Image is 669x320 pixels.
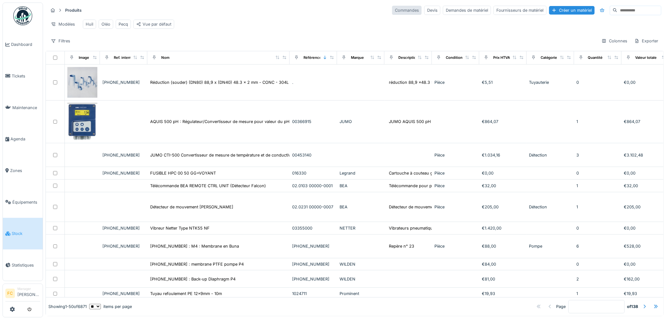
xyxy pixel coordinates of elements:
div: Détecteur de mouvement Falcon pour porte O8/O9 ... [389,204,492,210]
div: Pièce [434,204,477,210]
div: [PHONE_NUMBER] [102,225,145,231]
div: Cartouche à couteau gG 50A A voyant taille 00 5... [389,170,487,176]
div: Fournisseurs de matériel [494,6,547,15]
li: FC [5,289,15,298]
div: Description [398,55,418,60]
div: JUMO [340,119,382,125]
div: 1 [577,183,619,189]
div: 6 [577,243,619,249]
div: Legrand [340,170,382,176]
div: Repère n° 23 [389,243,414,249]
div: 02.0231 00000-0007 [292,204,334,210]
div: JUMO AQUIS 500 pH Régulateur/Convertisseur de ... [389,119,492,125]
div: Exporter [632,36,661,46]
div: Conditionnement [446,55,476,60]
div: Télécommande BEA REMOTE CTRL UNIT (Détecteur Falcon) [150,183,266,189]
a: Zones [3,155,43,187]
div: €1.420,00 [482,225,524,231]
div: Showing 1 - 50 of 6871 [48,304,87,310]
div: Valeur totale [635,55,657,60]
div: Modèles [48,20,78,29]
div: Quantité [588,55,603,60]
div: [PHONE_NUMBER] [102,243,145,249]
li: [PERSON_NAME] [17,286,40,300]
div: Référence constructeur [304,55,345,60]
strong: Produits [63,7,84,13]
div: Manager [17,286,40,291]
img: AQUIS 500 pH : Régulateur/Convertisseur de mesure pour valeur du pH, potentiel redox, concentrati... [67,103,97,141]
div: Marque [351,55,364,60]
div: Pièce [434,152,477,158]
div: €3.102,48 [624,152,666,158]
div: [PHONE_NUMBER] [292,276,334,282]
div: Huil [86,21,93,27]
div: €205,00 [624,204,666,210]
div: Demandes de matériel [443,6,491,15]
span: Statistiques [12,262,40,268]
a: Statistiques [3,249,43,281]
div: Colonnes [599,36,630,46]
div: BEA [340,183,382,189]
div: 03355000 [292,225,334,231]
a: FC Manager[PERSON_NAME] [5,286,40,302]
div: €19,93 [482,291,524,297]
div: . [292,79,334,85]
div: €0,00 [624,225,666,231]
div: Détection [529,204,572,210]
div: items per page [89,304,132,310]
div: €0,00 [624,261,666,267]
div: 3 [577,152,619,158]
div: Télécommande pour paramétrer le détecteur de mo... [389,183,491,189]
div: €32,00 [624,183,666,189]
div: WILDEN [340,261,382,267]
div: Page [556,304,566,310]
div: Commandes [392,6,422,15]
div: [PHONE_NUMBER] : Back-up Diaphragm P4 [150,276,236,282]
div: Pièce [434,170,477,176]
span: Stock [12,231,40,237]
a: Tickets [3,60,43,92]
img: Badge_color-CXgf-gQk.svg [13,6,32,25]
div: [PHONE_NUMBER] [102,79,145,85]
div: Créer un matériel [549,6,595,15]
div: €81,00 [482,276,524,282]
div: 1 [577,119,619,125]
div: Vibrateurs pneumatiques à piston [389,225,454,231]
div: Pièce [434,79,477,85]
div: Détecteur de mouvement [PERSON_NAME] [150,204,233,210]
div: Catégorie [541,55,557,60]
div: 0 [577,261,619,267]
div: [PHONE_NUMBER] [102,152,145,158]
div: €88,00 [482,243,524,249]
div: Nom [161,55,169,60]
div: Tuyau refoulement PE 12x9mm - 10m [150,291,222,297]
span: Dashboard [11,41,40,47]
div: 0 [577,170,619,176]
a: Maintenance [3,92,43,123]
div: 0 [577,225,619,231]
div: Ref. interne [114,55,134,60]
div: €528,00 [624,243,666,249]
div: 00366915 [292,119,334,125]
div: €0,00 [482,170,524,176]
div: JUMO CTI-500 Convertisseur de mesure de température et de conductivité/concentration inductif [150,152,339,158]
span: Maintenance [12,105,40,111]
div: 02.0103 00000-0001 [292,183,334,189]
span: Zones [10,168,40,174]
div: Pecq [119,21,128,27]
div: FUSIBLE HPC 00 50 GG+VOYANT [150,170,216,176]
div: [PHONE_NUMBER] [292,261,334,267]
span: Agenda [10,136,40,142]
div: €5,51 [482,79,524,85]
div: €0,00 [624,79,666,85]
div: Pièce [434,243,477,249]
div: 00453140 [292,152,334,158]
div: Vibreur Netter Type NTK55 NF [150,225,210,231]
a: Équipements [3,186,43,218]
div: Réduction (souder) (DN80) 88,9 x (DN40) 48.3 x 2 mm - CONC - 304L [150,79,289,85]
div: 1 [577,204,619,210]
div: Pompe [529,243,572,249]
div: 1 [577,291,619,297]
div: réduction 88,9 x48.3 x 2 mm inox [389,79,455,85]
div: NETTER [340,225,382,231]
